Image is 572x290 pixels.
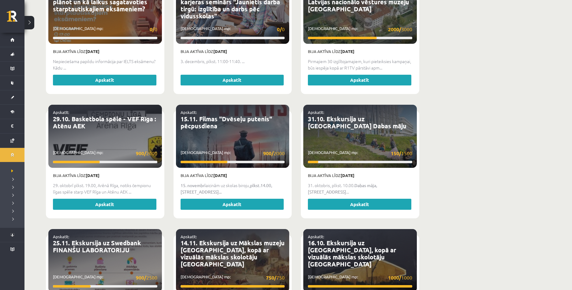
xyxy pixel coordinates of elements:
[181,234,197,239] a: Apskatīt:
[181,239,285,268] a: 14.11. Ekskursija uz Mākslas muzeju [GEOGRAPHIC_DATA], kopā ar vizuālās mākslas skolotāju [GEOGRA...
[53,58,155,71] span: Nepieciešama papildu informācija par IELTS eksāmenu? Kādu ...
[308,75,411,86] a: Apskatīt
[181,172,285,179] p: Bija aktīva līdz
[53,110,69,115] a: Apskatīt:
[181,115,272,130] a: 15.11. Filmas "Dvēseļu putenis" pēcpusdiena
[308,274,412,281] p: [DEMOGRAPHIC_DATA] mp:
[150,25,157,33] span: 0
[53,239,141,254] a: 25.11. Ekskursija uz Swedbank FINANŠU LABORATORIJU
[181,182,285,195] p: aicinām uz skolas biroju,
[308,110,324,115] a: Apskatīt:
[53,75,156,86] a: Apskatīt
[213,49,227,54] strong: [DATE]
[86,173,99,178] strong: [DATE]
[388,274,401,281] strong: 1000/
[53,149,157,157] p: [DEMOGRAPHIC_DATA] mp:
[53,25,157,33] p: [DEMOGRAPHIC_DATA] mp:
[308,48,412,55] p: Bija aktīva līdz
[136,274,146,281] strong: 900/
[53,199,156,210] a: Apskatīt
[308,234,324,239] a: Apskatīt:
[53,172,157,179] p: Bija aktīva līdz
[308,149,412,157] p: [DEMOGRAPHIC_DATA] mp:
[86,49,99,54] strong: [DATE]
[341,49,354,54] strong: [DATE]
[181,25,285,33] p: [DEMOGRAPHIC_DATA] mp:
[308,182,412,195] p: 31. oktobris, plkst. 10.00. ...
[53,274,157,281] p: [DEMOGRAPHIC_DATA] mp:
[136,149,157,157] span: 2000
[308,115,406,130] a: 31.10. Ekskursija uz [GEOGRAPHIC_DATA] Dabas māju
[53,48,157,55] p: Bija aktīva līdz
[181,110,197,115] a: Apskatīt:
[53,234,69,239] a: Apskatīt:
[391,149,412,157] span: 1500
[263,149,285,157] span: 2000
[213,173,227,178] strong: [DATE]
[53,115,156,130] a: 29.10. Basketbola spēle - VEF Rīga : Atēnu AEK
[150,26,155,32] strong: 0/
[308,199,411,210] a: Apskatīt
[277,25,285,33] span: 0
[308,25,412,33] p: [DEMOGRAPHIC_DATA] mp:
[181,199,284,210] a: Apskatīt
[136,150,146,156] strong: 900/
[266,274,276,281] strong: 750/
[181,149,285,157] p: [DEMOGRAPHIC_DATA] mp:
[266,274,285,281] span: 750
[53,182,157,195] p: 29. oktobrī plkst. 19.00, Arēnā Rīga, notiks čempionu līgas spēle starp VEF Rīga un Atēnu AEK ...
[341,173,354,178] strong: [DATE]
[181,183,206,188] strong: 15. novembrī
[263,150,274,156] strong: 900/
[308,58,412,71] p: Pirmajiem 30 izglītojamajiem, kuri pieteiksies kampaņai, būs iespēja kopā ar R1TV pārstāvi apm...
[181,274,285,281] p: [DEMOGRAPHIC_DATA] mp:
[388,26,401,32] strong: 2000/
[308,172,412,179] p: Bija aktīva līdz
[388,274,412,281] span: 1000
[181,58,285,65] p: 3. decembris, plkst. 11:00-11:40. ...
[181,75,284,86] a: Apskatīt
[308,239,396,268] a: 16.10. Ekskursija uz [GEOGRAPHIC_DATA], kopā ar vizuālās mākslas skolotāju [GEOGRAPHIC_DATA]
[181,48,285,55] p: Bija aktīva līdz
[277,26,282,32] strong: 0/
[388,25,412,33] span: 3000
[391,150,401,156] strong: 150/
[7,11,24,26] a: Rīgas 1. Tālmācības vidusskola
[136,274,157,281] span: 2500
